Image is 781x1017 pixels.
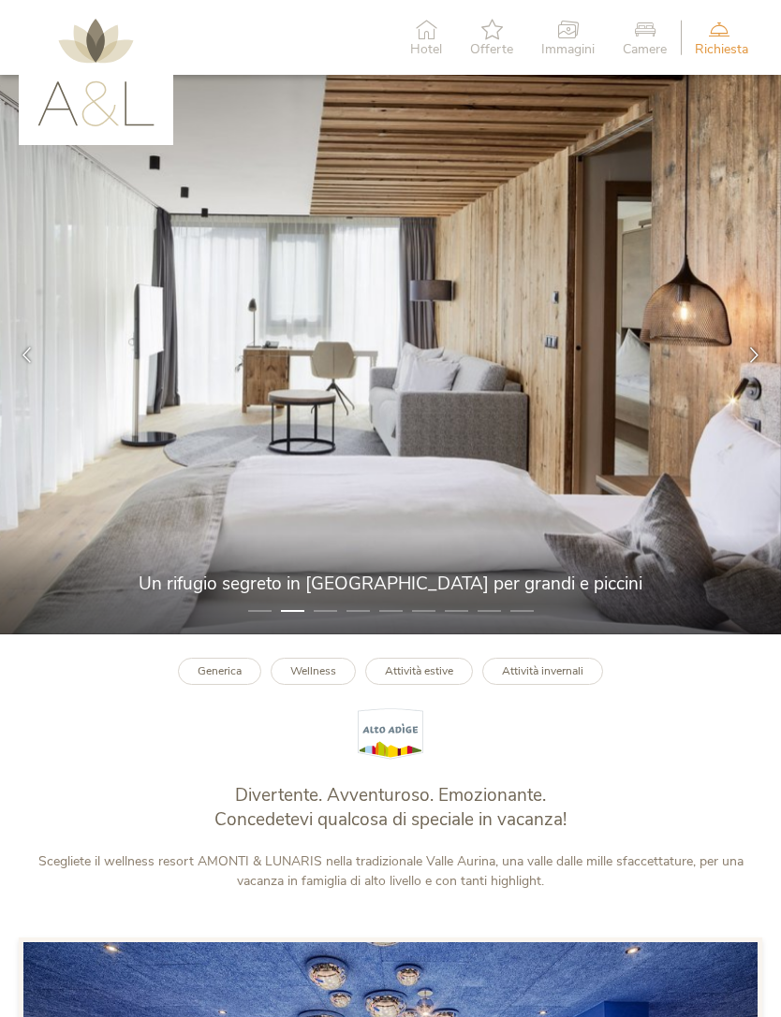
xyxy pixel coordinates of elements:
[37,19,155,126] img: AMONTI & LUNARIS Wellnessresort
[271,658,356,685] a: Wellness
[410,43,442,56] span: Hotel
[695,43,748,56] span: Richiesta
[623,43,667,56] span: Camere
[37,851,744,891] p: Scegliete il wellness resort AMONTI & LUNARIS nella tradizionale Valle Aurina, una valle dalle mi...
[365,658,473,685] a: Attività estive
[358,708,423,760] img: Alto Adige
[235,783,546,807] span: Divertente. Avventuroso. Emozionante.
[178,658,261,685] a: Generica
[385,663,453,678] b: Attività estive
[482,658,603,685] a: Attività invernali
[541,43,595,56] span: Immagini
[470,43,513,56] span: Offerte
[502,663,583,678] b: Attività invernali
[214,807,567,832] span: Concedetevi qualcosa di speciale in vacanza!
[290,663,336,678] b: Wellness
[198,663,242,678] b: Generica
